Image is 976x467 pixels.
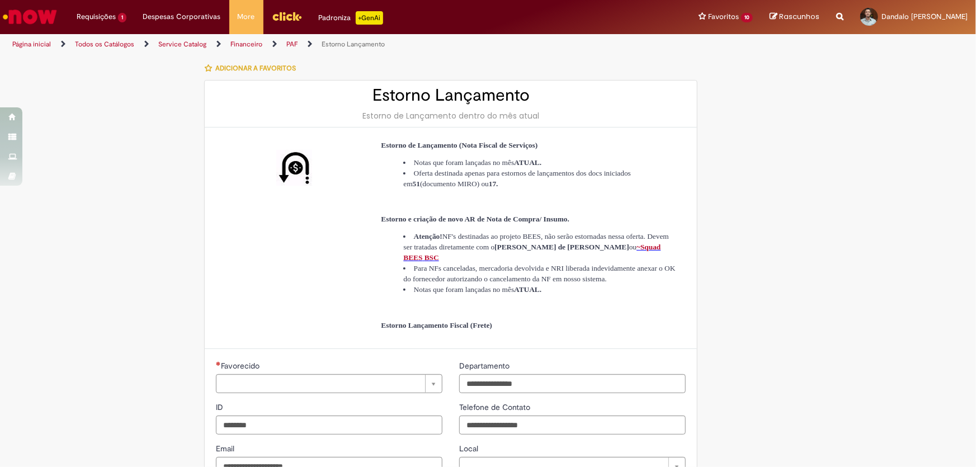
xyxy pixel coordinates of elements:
[322,40,385,49] a: Estorno Lançamento
[741,13,753,22] span: 10
[77,11,116,22] span: Requisições
[514,285,541,294] strong: ATUAL.
[216,402,225,412] span: ID
[12,40,51,49] a: Página inicial
[881,12,968,21] span: Dandalo [PERSON_NAME]
[216,444,237,454] span: Email
[403,243,661,262] span: ~Squad BEES
[494,243,629,251] strong: [PERSON_NAME] de [PERSON_NAME]
[779,11,819,22] span: Rascunhos
[403,243,661,262] a: ~Squad BEESBSC
[403,232,669,251] span: NF's destinadas ao projeto BEES, não serão estornadas nessa oferta. Devem ser tratadas diretament...
[414,232,442,240] strong: Atenção!
[221,361,262,371] span: Necessários - Favorecido
[403,284,677,295] li: Notas que foram lançadas no mês
[381,215,569,223] span: Estorno e criação de novo AR de Nota de Compra/ Insumo.
[158,40,206,49] a: Service Catalog
[381,141,537,149] span: Estorno de Lançamento (Nota Fiscal de Serviços)
[143,11,221,22] span: Despesas Corporativas
[459,416,686,435] input: Telefone de Contato
[204,56,302,80] button: Adicionar a Favoritos
[459,374,686,393] input: Departamento
[413,180,420,188] strong: 51
[319,11,383,25] div: Padroniza
[216,416,442,435] input: ID
[286,40,298,49] a: PAF
[276,150,312,186] img: Estorno Lançamento
[425,253,439,262] span: BSC
[216,361,221,366] span: Necessários
[356,11,383,25] p: +GenAi
[459,444,480,454] span: Local
[770,12,819,22] a: Rascunhos
[230,40,262,49] a: Financeiro
[8,34,642,55] ul: Trilhas de página
[489,180,498,188] strong: 17.
[459,402,532,412] span: Telefone de Contato
[215,64,296,73] span: Adicionar a Favoritos
[708,11,739,22] span: Favoritos
[216,86,686,105] h2: Estorno Lançamento
[1,6,59,28] img: ServiceNow
[216,110,686,121] div: Estorno de Lançamento dentro do mês atual
[403,263,677,284] li: Para NFs canceladas, mercadoria devolvida e NRI liberada indevidamente anexar o OK do fornecedor ...
[238,11,255,22] span: More
[403,157,677,168] li: Notas que foram lançadas no mês
[403,168,677,189] li: Oferta destinada apenas para estornos de lançamentos dos docs iniciados em (documento MIRO) ou
[459,361,512,371] span: Departamento
[272,8,302,25] img: click_logo_yellow_360x200.png
[381,321,492,329] span: Estorno Lançamento Fiscal (Frete)
[514,158,541,167] strong: ATUAL.
[75,40,134,49] a: Todos os Catálogos
[216,374,442,393] a: Limpar campo Favorecido
[118,13,126,22] span: 1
